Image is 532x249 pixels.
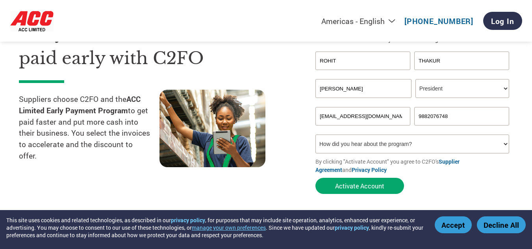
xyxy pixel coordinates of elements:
select: Title/Role [415,79,509,98]
p: Suppliers choose C2FO and the to get paid faster and put more cash into their business. You selec... [19,94,159,162]
button: Decline All [477,216,526,233]
div: This site uses cookies and related technologies, as described in our , for purposes that may incl... [6,216,423,239]
button: Activate Account [315,178,404,194]
p: By clicking "Activate Account" you agree to C2FO's and [315,157,513,174]
h1: Get your ACC Limited invoices paid early with C2FO [19,20,292,71]
button: Accept [435,216,472,233]
a: Supplier Agreement [315,158,460,173]
input: Phone* [414,107,509,125]
div: Inavlid Email Address [315,126,410,131]
a: Privacy Policy [352,166,387,173]
button: manage your own preferences [192,224,266,231]
a: [PHONE_NUMBER] [404,16,473,26]
a: Log In [483,12,522,30]
input: Your company name* [315,79,412,98]
a: privacy policy [171,216,205,224]
input: Last Name* [414,52,509,70]
img: supply chain worker [159,90,265,167]
a: privacy policy [335,224,369,231]
div: Invalid company name or company name is too long [315,99,509,104]
input: First Name* [315,52,410,70]
img: ACC Limited [10,10,54,32]
input: Invalid Email format [315,107,410,125]
strong: ACC Limited Early Payment Program [19,94,141,115]
div: Invalid first name or first name is too long [315,71,410,76]
div: Invalid last name or last name is too long [414,71,509,76]
div: Inavlid Phone Number [414,126,509,131]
